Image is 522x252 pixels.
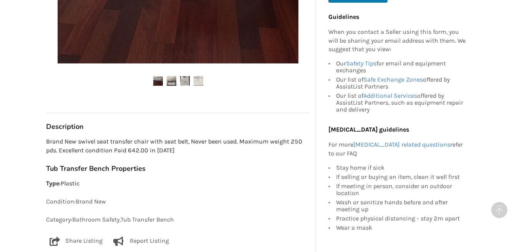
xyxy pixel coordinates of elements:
img: bath transfer chair (new) bought in january never used-tub transfer bench-bathroom safety-burnaby... [167,76,176,86]
p: Category: Bathroom Safety , Tub Transfer Bench [46,215,310,224]
p: For more refer to our FAQ [328,140,466,158]
p: Report Listing [130,237,169,246]
div: Wear a mask [336,223,466,231]
h3: Tub Transfer Bench Properties [46,164,310,173]
p: Condition: Brand New [46,197,310,206]
p: Share Listing [66,237,103,246]
p: When you contact a Seller using this form, you will be sharing your email address with them. We s... [328,27,466,54]
p: Brand New swivel seat transfer chair with seat belt, Never been used. Maximum weight 250 pds. Exc... [46,137,310,155]
div: If meeting in person, consider an outdoor location [336,182,466,198]
a: [MEDICAL_DATA] related questions [353,141,450,148]
strong: Type [46,180,59,187]
img: bath transfer chair (new) bought in january never used-tub transfer bench-bathroom safety-burnaby... [153,76,163,86]
b: [MEDICAL_DATA] guidelines [328,126,409,133]
div: If selling or buying an item, clean it well first [336,172,466,182]
b: Guidelines [328,13,359,20]
img: bath transfer chair (new) bought in january never used-tub transfer bench-bathroom safety-burnaby... [194,76,203,86]
div: Our list of offered by AssistList Partners, such as equipment repair and delivery [336,91,466,113]
div: Our list of offered by AssistList Partners [336,75,466,91]
h3: Description [46,122,310,131]
div: Stay home if sick [336,164,466,172]
img: bath transfer chair (new) bought in january never used-tub transfer bench-bathroom safety-burnaby... [180,76,190,86]
a: Safety Tips [346,60,376,67]
div: Practice physical distancing - stay 2m apart [336,214,466,223]
p: : Plastic [46,179,310,188]
a: Additional Services [363,92,417,99]
div: Our for email and equipment exchanges [336,60,466,75]
div: Wash or sanitize hands before and after meeting up [336,198,466,214]
a: Safe Exchange Zones [363,76,423,83]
